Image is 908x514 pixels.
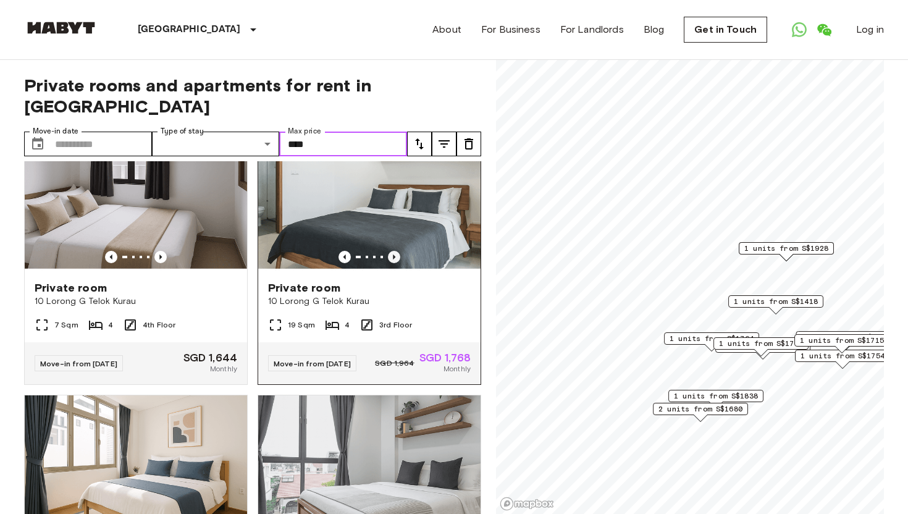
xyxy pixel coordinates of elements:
div: Map marker [653,403,748,422]
div: Map marker [713,337,809,356]
span: 7 Sqm [54,319,78,331]
a: Open WeChat [812,17,836,42]
button: Previous image [338,251,351,263]
a: Get in Touch [684,17,767,43]
button: tune [407,132,432,156]
span: Monthly [443,363,471,374]
span: 4 [108,319,113,331]
span: Private room [268,280,340,295]
button: Previous image [388,251,400,263]
a: Mapbox logo [500,497,554,511]
span: Move-in from [DATE] [40,359,117,368]
a: Blog [644,22,665,37]
a: Marketing picture of unit SG-01-029-003-01Previous imagePrevious imagePrivate room10 Lorong G Tel... [258,122,481,385]
span: Private rooms and apartments for rent in [GEOGRAPHIC_DATA] [24,75,481,117]
span: 3rd Floor [379,319,412,331]
label: Type of stay [161,126,204,137]
span: SGD 1,964 [375,358,414,369]
div: Map marker [795,350,890,369]
a: About [432,22,461,37]
div: Map marker [668,390,763,409]
span: Private room [35,280,107,295]
button: Previous image [105,251,117,263]
span: 19 Sqm [288,319,315,331]
a: For Landlords [560,22,624,37]
span: 4 [345,319,350,331]
span: 1 units from S$1701 [719,338,803,349]
span: 4th Floor [143,319,175,331]
span: 1 units from S$1928 [744,243,828,254]
a: Open WhatsApp [787,17,812,42]
span: 10 Lorong G Telok Kurau [268,295,471,308]
span: Monthly [210,363,237,374]
div: Map marker [664,332,759,352]
span: 1 units from S$1418 [734,296,818,307]
button: tune [456,132,481,156]
a: For Business [481,22,540,37]
p: [GEOGRAPHIC_DATA] [138,22,241,37]
img: Marketing picture of unit SG-01-029-003-01 [258,122,481,271]
button: Previous image [154,251,167,263]
a: Marketing picture of unit SG-01-029-006-04Previous imagePrevious imagePrivate room10 Lorong G Tel... [24,122,248,385]
span: 10 Lorong G Telok Kurau [35,295,237,308]
span: 1 units from S$1715 [800,335,884,346]
div: Map marker [794,334,889,353]
span: Move-in from [DATE] [274,359,351,368]
span: 1 units from S$1838 [674,390,758,402]
span: 2 units from S$1680 [658,403,742,415]
img: Marketing picture of unit SG-01-029-006-04 [25,122,247,271]
span: SGD 1,768 [419,352,471,363]
span: 1 units from S$1754 [801,350,885,361]
span: 17 units from S$1480 [801,332,889,343]
label: Max price [288,126,321,137]
div: Map marker [739,242,834,261]
label: Move-in date [33,126,78,137]
img: Habyt [24,22,98,34]
span: SGD 1,644 [183,352,237,363]
span: 1 units from S$1764 [670,333,754,344]
button: Choose date [25,132,50,156]
div: Map marker [728,295,823,314]
a: Log in [856,22,884,37]
div: Map marker [796,331,895,350]
button: tune [432,132,456,156]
